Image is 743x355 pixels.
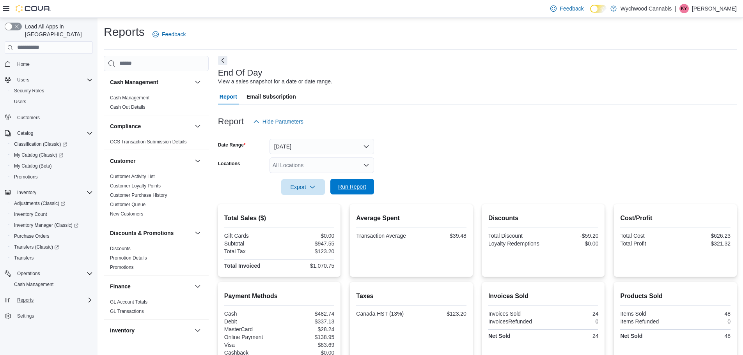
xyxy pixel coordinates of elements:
a: Adjustments (Classic) [8,198,96,209]
a: Cash Out Details [110,104,145,110]
a: Promotion Details [110,255,147,261]
h1: Reports [104,24,145,40]
button: My Catalog (Beta) [8,161,96,171]
button: Promotions [8,171,96,182]
span: Transfers [11,253,93,263]
span: Users [11,97,93,106]
p: Wychwood Cannabis [621,4,672,13]
h2: Invoices Sold [488,291,599,301]
span: Security Roles [14,88,44,94]
a: Cash Management [11,280,57,289]
span: Purchase Orders [11,231,93,241]
div: Discounts & Promotions [104,244,209,275]
span: Classification (Classic) [11,140,93,149]
div: $482.74 [281,311,334,317]
a: Inventory Manager (Classic) [8,220,96,231]
span: Home [17,61,30,67]
button: Operations [2,268,96,279]
span: Inventory Manager (Classic) [14,222,78,228]
div: Online Payment [224,334,278,340]
div: 24 [545,333,598,339]
span: Export [286,179,320,195]
span: Home [14,59,93,69]
button: Compliance [110,122,192,130]
span: Operations [14,269,93,278]
a: My Catalog (Classic) [8,150,96,161]
span: Adjustments (Classic) [11,199,93,208]
span: Users [17,77,29,83]
label: Locations [218,161,240,167]
span: Reports [14,295,93,305]
span: Inventory Count [11,210,93,219]
a: Transfers (Classic) [8,242,96,253]
button: Catalog [14,129,36,138]
div: Items Refunded [620,318,674,325]
h2: Payment Methods [224,291,335,301]
strong: Net Sold [488,333,511,339]
a: Customer Activity List [110,174,155,179]
div: $947.55 [281,240,334,247]
a: Cash Management [110,95,149,101]
button: Run Report [330,179,374,194]
h3: Report [218,117,244,126]
span: Security Roles [11,86,93,95]
span: Purchase Orders [14,233,50,239]
div: Subtotal [224,240,278,247]
nav: Complex example [5,55,93,342]
button: Hide Parameters [250,114,307,129]
div: Finance [104,297,209,319]
span: Cash Management [14,281,53,288]
a: GL Transactions [110,309,144,314]
a: My Catalog (Beta) [11,161,55,171]
div: $138.95 [281,334,334,340]
span: Customer Purchase History [110,192,167,198]
a: Home [14,60,33,69]
button: Customers [2,112,96,123]
a: Inventory Count [11,210,50,219]
button: Operations [14,269,43,278]
button: Users [14,75,32,85]
div: $321.32 [677,240,731,247]
strong: Total Invoiced [224,263,261,269]
button: Home [2,58,96,70]
span: Catalog [14,129,93,138]
div: 0 [545,318,598,325]
span: Discounts [110,245,131,252]
h2: Taxes [356,291,466,301]
button: Users [2,74,96,85]
span: Catalog [17,130,33,136]
h3: Discounts & Promotions [110,229,174,237]
div: $626.23 [677,233,731,239]
div: Cash [224,311,278,317]
div: 48 [677,311,731,317]
div: Invoices Sold [488,311,542,317]
button: [DATE] [270,139,374,154]
h3: Compliance [110,122,141,130]
div: Total Tax [224,248,278,254]
span: Users [14,99,26,105]
div: Kristina Yin [679,4,689,13]
h2: Average Spent [356,214,466,223]
div: 24 [545,311,598,317]
span: Reports [17,297,34,303]
span: Load All Apps in [GEOGRAPHIC_DATA] [22,23,93,38]
h2: Discounts [488,214,599,223]
span: Transfers (Classic) [11,242,93,252]
p: [PERSON_NAME] [692,4,737,13]
a: Classification (Classic) [11,140,70,149]
a: Classification (Classic) [8,139,96,150]
button: Inventory [2,187,96,198]
button: Open list of options [363,162,369,168]
a: Customer Queue [110,202,145,207]
button: Cash Management [110,78,192,86]
span: Report [220,89,237,104]
a: New Customers [110,211,143,217]
span: Promotions [110,264,134,270]
h3: Customer [110,157,135,165]
div: Debit [224,318,278,325]
button: Inventory [110,327,192,334]
div: Transaction Average [356,233,410,239]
